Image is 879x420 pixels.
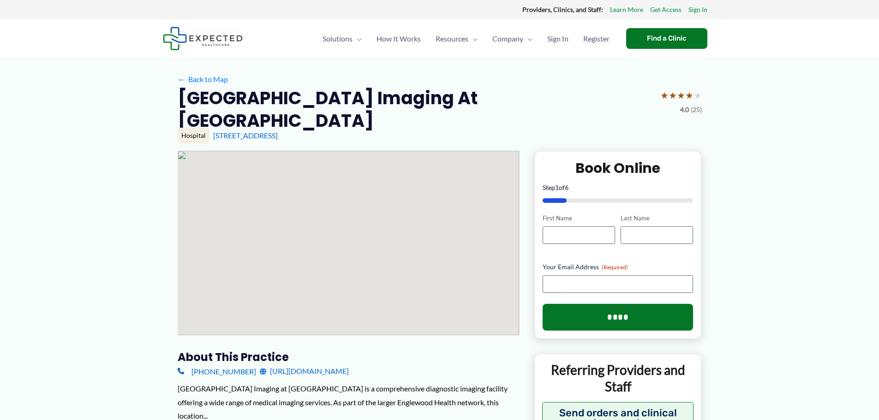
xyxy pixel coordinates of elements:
[178,75,186,83] span: ←
[485,23,540,55] a: CompanyMenu Toggle
[621,214,693,223] label: Last Name
[542,361,694,395] p: Referring Providers and Staff
[677,87,685,104] span: ★
[555,183,559,191] span: 1
[685,87,694,104] span: ★
[660,87,669,104] span: ★
[540,23,576,55] a: Sign In
[669,87,677,104] span: ★
[178,87,653,132] h2: [GEOGRAPHIC_DATA] Imaging at [GEOGRAPHIC_DATA]
[369,23,428,55] a: How It Works
[691,104,702,116] span: (25)
[680,104,689,116] span: 4.0
[522,6,603,13] strong: Providers, Clinics, and Staff:
[163,27,243,50] img: Expected Healthcare Logo - side, dark font, small
[543,184,694,191] p: Step of
[543,214,615,223] label: First Name
[694,87,702,104] span: ★
[353,23,362,55] span: Menu Toggle
[260,364,349,378] a: [URL][DOMAIN_NAME]
[436,23,468,55] span: Resources
[492,23,523,55] span: Company
[315,23,617,55] nav: Primary Site Navigation
[523,23,532,55] span: Menu Toggle
[377,23,421,55] span: How It Works
[213,131,278,140] a: [STREET_ADDRESS]
[650,4,682,16] a: Get Access
[468,23,478,55] span: Menu Toggle
[626,28,707,49] a: Find a Clinic
[178,72,228,86] a: ←Back to Map
[547,23,568,55] span: Sign In
[323,23,353,55] span: Solutions
[543,262,694,272] label: Your Email Address
[583,23,610,55] span: Register
[565,183,568,191] span: 6
[428,23,485,55] a: ResourcesMenu Toggle
[315,23,369,55] a: SolutionsMenu Toggle
[576,23,617,55] a: Register
[688,4,707,16] a: Sign In
[543,159,694,177] h2: Book Online
[610,4,643,16] a: Learn More
[602,264,628,271] span: (Required)
[178,350,520,364] h3: About this practice
[178,364,256,378] a: [PHONE_NUMBER]
[178,128,209,143] div: Hospital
